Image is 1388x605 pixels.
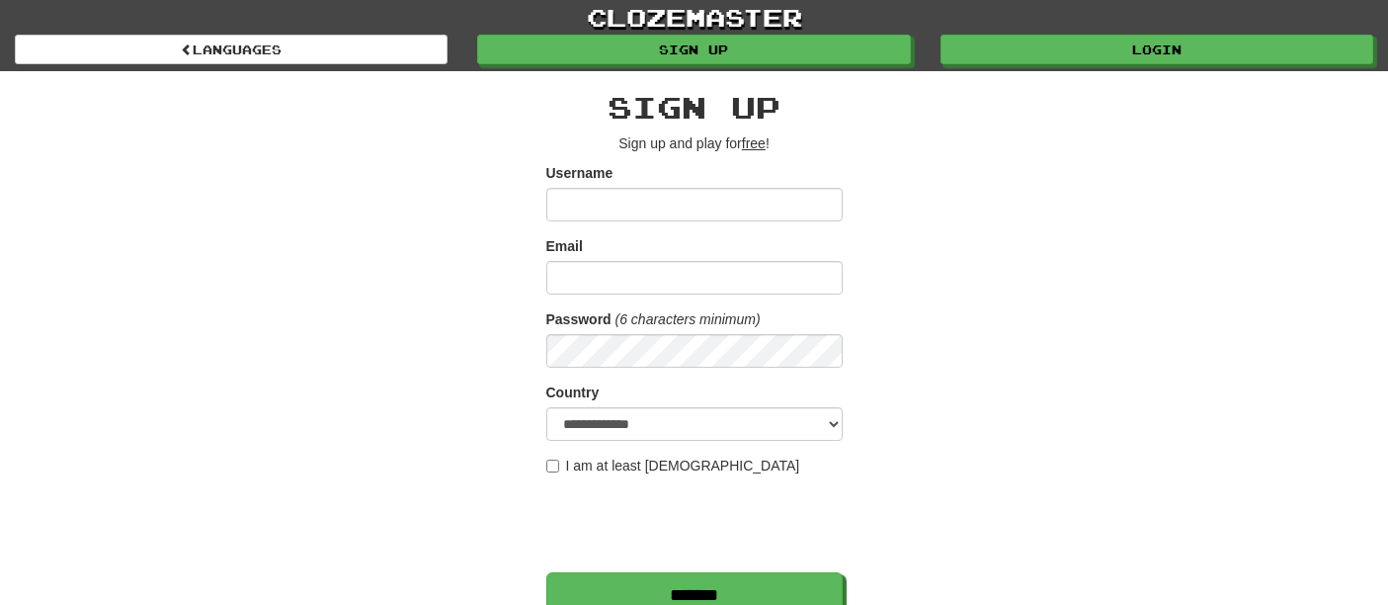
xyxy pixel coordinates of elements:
a: Login [940,35,1373,64]
a: Sign up [477,35,910,64]
label: Username [546,163,613,183]
iframe: reCAPTCHA [546,485,847,562]
em: (6 characters minimum) [615,311,761,327]
a: Languages [15,35,448,64]
label: Country [546,383,600,402]
h2: Sign up [546,91,843,124]
label: Password [546,309,612,329]
u: free [742,135,766,151]
p: Sign up and play for ! [546,133,843,153]
label: I am at least [DEMOGRAPHIC_DATA] [546,456,800,475]
label: Email [546,236,583,256]
input: I am at least [DEMOGRAPHIC_DATA] [546,460,559,473]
